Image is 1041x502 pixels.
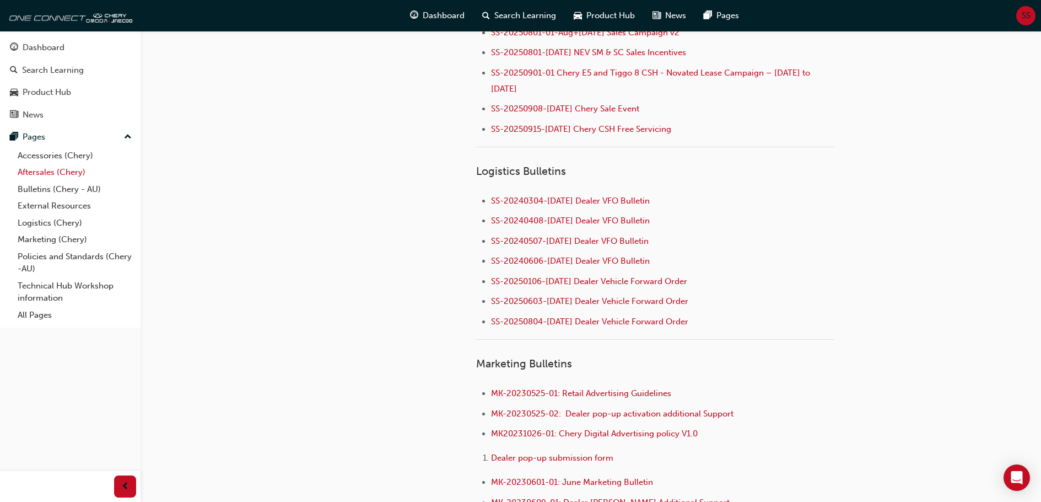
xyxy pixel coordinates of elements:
[491,276,687,286] a: SS-20250106-[DATE] Dealer Vehicle Forward Order
[4,82,136,103] a: Product Hub
[491,429,698,439] a: MK20231026-01: Chery Digital Advertising policy V1.0
[13,307,136,324] a: All Pages
[695,4,748,27] a: pages-iconPages
[491,388,671,398] a: MK-20230525-01: Retail Advertising Guidelines
[491,68,554,78] a: SS-20250901-01
[1016,6,1035,25] button: SS
[491,477,653,487] a: MK-20230601-01: June Marketing Bulletin
[4,35,136,127] button: DashboardSearch LearningProduct HubNews
[10,88,18,98] span: car-icon
[476,357,572,370] span: Marketing Bulletins
[13,197,136,215] a: External Resources
[491,216,650,226] a: SS-20240408-[DATE] Dealer VFO Bulletin
[491,68,812,94] a: Chery E5 and Tiggo 8 CSH - Novated Lease Campaign – [DATE] to [DATE]
[13,248,136,277] a: Policies and Standards (Chery -AU)
[704,9,712,23] span: pages-icon
[10,132,18,142] span: pages-icon
[6,4,132,26] img: oneconnect
[491,236,649,246] a: SS-20240507-[DATE] Dealer VFO Bulletin
[23,41,64,54] div: Dashboard
[644,4,695,27] a: news-iconNews
[491,196,650,206] a: SS-20240304-[DATE] Dealer VFO Bulletin
[565,4,644,27] a: car-iconProduct Hub
[22,64,84,77] div: Search Learning
[410,9,418,23] span: guage-icon
[491,409,733,419] a: MK-20230525-02: Dealer pop-up activation additional Support
[473,4,565,27] a: search-iconSearch Learning
[10,43,18,53] span: guage-icon
[13,164,136,181] a: Aftersales (Chery)
[13,231,136,248] a: Marketing (Chery)
[491,124,671,134] a: SS-20250915-[DATE] Chery CSH Free Servicing
[124,130,132,145] span: up-icon
[23,131,45,143] div: Pages
[10,110,18,120] span: news-icon
[4,38,136,58] a: Dashboard
[665,9,686,22] span: News
[491,317,688,327] a: SS-20250804-[DATE] Dealer Vehicle Forward Order
[716,9,739,22] span: Pages
[13,277,136,307] a: Technical Hub Workshop information
[574,9,582,23] span: car-icon
[23,109,44,121] div: News
[482,9,490,23] span: search-icon
[401,4,473,27] a: guage-iconDashboard
[13,147,136,164] a: Accessories (Chery)
[652,9,661,23] span: news-icon
[494,9,556,22] span: Search Learning
[491,104,639,114] a: SS-20250908-[DATE] Chery Sale Event
[10,66,18,76] span: search-icon
[4,105,136,125] a: News
[586,9,635,22] span: Product Hub
[4,127,136,147] button: Pages
[491,47,686,57] a: SS-20250801-[DATE] NEV SM & SC Sales Incentives
[423,9,465,22] span: Dashboard
[13,215,136,232] a: Logistics (Chery)
[491,296,688,306] a: SS-20250603-[DATE] Dealer Vehicle Forward Order
[491,256,650,266] a: SS-20240606-[DATE] Dealer VFO Bulletin
[4,60,136,81] a: Search Learning
[121,480,130,494] span: prev-icon
[476,165,566,178] span: Logistics Bulletins
[1004,464,1030,491] div: Open Intercom Messenger
[491,28,679,38] a: SS-20250801-01-Aug+[DATE] Sales Campaign v2
[13,181,136,198] a: Bulletins (Chery - AU)
[1022,9,1031,22] span: SS
[23,86,71,99] div: Product Hub
[491,453,613,463] a: Dealer pop-up submission form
